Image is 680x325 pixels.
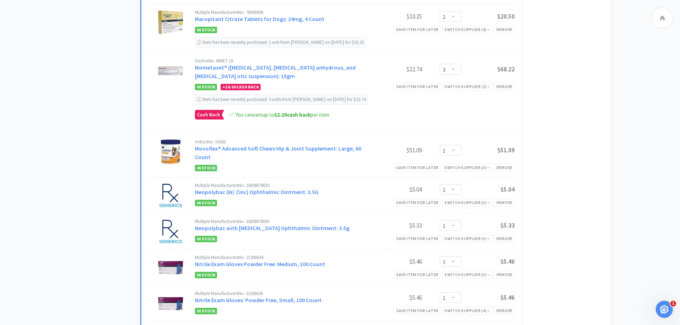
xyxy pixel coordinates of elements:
[444,271,490,278] div: Switch Supplier ( 5 )
[500,186,515,193] span: $5.04
[195,200,217,206] span: In Stock
[494,164,515,171] div: Remove
[444,164,490,171] div: Switch Supplier ( 3 )
[394,307,441,314] div: Save item for later
[368,257,422,266] div: $5.46
[274,111,311,118] strong: cash back
[394,199,441,206] div: Save item for later
[158,59,183,83] img: 1088283bfa314406bd73ca9b2ce9cfad_724061.jpeg
[195,95,368,105] div: Item has been recently purchased: 3 units from [PERSON_NAME] on [DATE] for $22.74
[195,308,217,314] span: In Stock
[494,307,515,314] div: Remove
[158,255,183,280] img: c9d9a2656ed04197a1c67d9dbcbe0182_471982.jpeg
[195,255,368,260] div: Multiple Manufacturers No: 21306634
[236,111,329,118] span: You can earn up to per item
[368,65,422,73] div: $22.74
[394,235,441,242] div: Save item for later
[195,165,217,171] span: In Stock
[195,260,325,268] a: Nitrile Exam Gloves Powder Free: Medium, 100 Count
[444,83,490,90] div: Switch Supplier ( 2 )
[195,37,366,47] div: Item has been recently purchased: 1 unit from [PERSON_NAME] on [DATE] for $10.25
[394,26,441,33] div: Save item for later
[195,219,368,224] div: Multiple Manufacturers No: 24208078555
[497,12,515,20] span: $20.50
[394,271,441,278] div: Save item for later
[225,84,236,90] span: $6.60
[195,110,222,119] span: Cash Back
[195,15,324,22] a: Maropitant Citrate Tablets for Dogs: 24mg, 4 Count
[158,139,183,164] img: 1f3e56b0d71a44f5a7eac94738c33bf2_514093.jpeg
[195,272,217,278] span: In Stock
[195,139,368,144] div: Virbac No: 10420
[195,10,368,15] div: Multiple Manufacturers No: 78949958
[195,296,322,304] a: Nitrile Exam Gloves: Powder Free, Small, 100 Count
[195,64,356,80] a: Mometavet® ([MEDICAL_DATA], [MEDICAL_DATA] anhydrous, and [MEDICAL_DATA] otic suspension): 15gm
[368,185,422,194] div: $5.04
[494,235,515,242] div: Remove
[274,111,287,118] span: $2.20
[195,145,361,161] a: Movoflex® Advanced Soft Chews Hip & Joint Supplement: Large, 60 Count
[394,83,441,90] div: Save item for later
[656,301,673,318] iframe: Intercom live chat
[494,271,515,278] div: Remove
[394,164,441,171] div: Save item for later
[195,183,368,188] div: Multiple Manufacturers No: 24208078055
[444,199,490,206] div: Switch Supplier ( 5 )
[494,83,515,90] div: Remove
[221,84,261,90] div: + Cash Back
[444,26,490,33] div: Switch Supplier ( 4 )
[158,219,183,244] img: 661a5d4340f243008e1ac1877e840c56_575436.jpeg
[368,12,422,21] div: $10.25
[195,59,368,63] div: Dechra No: MMET-15
[500,294,515,301] span: $5.46
[670,301,676,306] span: 1
[158,183,183,208] img: 9c6d7b871b6b41ac9c6a1145a6828a4a_575433.jpeg
[494,26,515,33] div: Remove
[368,293,422,302] div: $5.46
[497,65,515,73] span: $68.22
[195,224,349,232] a: Neopolybac with [MEDICAL_DATA] Ophthalmic Ointment: 3.5g
[195,188,318,195] a: Neopolybac (W/ Zinc) Ophthalmic Ointment: 3.5G
[368,221,422,230] div: $5.33
[158,10,183,35] img: 79fd3433994e4a7e96db7b9687afd092_711860.jpeg
[497,146,515,154] span: $51.09
[368,146,422,154] div: $51.09
[494,199,515,206] div: Remove
[500,222,515,229] span: $5.33
[195,84,217,90] span: In Stock
[195,291,368,296] div: Multiple Manufacturers No: 21306635
[158,291,183,316] img: 9605520e39a848baadb003dbea4d57a7_471991.jpeg
[444,307,490,314] div: Switch Supplier ( 4 )
[444,235,490,242] div: Switch Supplier ( 3 )
[500,258,515,265] span: $5.46
[195,236,217,242] span: In Stock
[195,27,217,33] span: In Stock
